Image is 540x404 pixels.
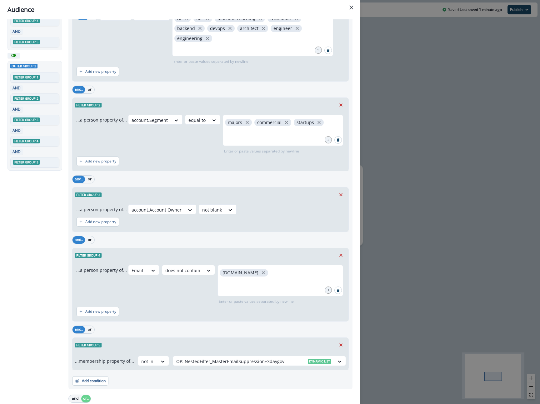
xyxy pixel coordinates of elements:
button: Remove [336,100,346,110]
p: AND [12,128,22,133]
button: or [85,236,94,244]
p: Add new property [85,309,116,314]
span: Filter group 5 [13,160,40,165]
p: architect [240,26,258,31]
button: and.. [72,326,85,333]
p: engineer [273,26,292,31]
button: Remove [336,251,346,260]
div: 3 [325,136,332,143]
p: startups [297,120,314,125]
button: and [69,395,81,402]
div: 1 [325,287,332,294]
p: AND [12,107,22,112]
span: Filter group 4 [75,253,102,258]
button: Close [346,2,356,12]
button: and.. [72,176,85,183]
button: Add new property [76,157,119,166]
button: Add condition [72,376,108,386]
button: and.. [72,236,85,244]
p: ...a person property of... [76,267,127,273]
button: or [85,86,94,93]
p: majors [228,120,242,125]
p: backend [177,26,195,31]
p: AND [12,149,22,155]
button: Remove [336,190,346,199]
p: Enter or paste values separated by newline [172,59,250,64]
p: OR [9,53,19,58]
p: AND [12,29,22,34]
p: Add new property [85,69,116,74]
span: Outer group 2 [10,64,37,68]
button: close [244,119,250,126]
button: close [260,25,267,32]
button: Add new property [76,67,119,76]
p: [DOMAIN_NAME] [222,270,258,276]
p: devops [210,26,225,31]
p: Add new property [85,159,116,163]
p: ...membership property of... [75,358,134,364]
div: Audience [7,5,352,14]
button: Add new property [76,217,119,227]
p: commercial [257,120,282,125]
p: Enter or paste values separated by newline [217,299,295,304]
button: close [227,25,233,32]
span: Filter group 5 [75,343,102,347]
div: 9 [315,47,322,54]
button: or.. [81,395,91,402]
span: Filter group 5 [13,40,40,44]
p: engineering [177,36,202,41]
span: Filter group 1 [13,75,40,80]
button: and.. [72,86,85,93]
span: Filter group 2 [13,96,40,101]
p: ...a person property of... [76,206,127,213]
button: or [85,326,94,333]
p: Enter or paste values separated by newline [223,148,300,154]
button: close [294,25,300,32]
span: Filter group 4 [13,18,40,23]
button: Search [334,136,342,144]
span: Filter group 2 [75,103,102,107]
p: Add new property [85,220,116,224]
p: ...a person property of... [76,117,127,123]
button: close [197,25,203,32]
button: close [204,35,211,42]
button: Add new property [76,307,119,316]
button: close [283,119,290,126]
button: Remove [336,340,346,350]
span: Filter group 3 [13,117,40,122]
p: AND [12,85,22,91]
button: or [85,176,94,183]
button: Search [324,47,332,54]
button: Search [334,287,342,294]
span: Filter group 4 [13,139,40,143]
span: Filter group 3 [75,192,102,197]
button: close [260,270,267,276]
button: close [316,119,322,126]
